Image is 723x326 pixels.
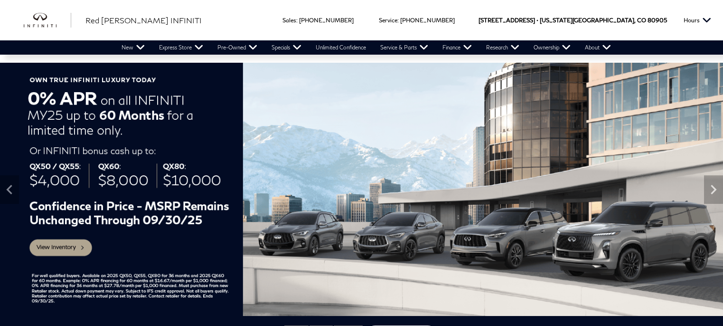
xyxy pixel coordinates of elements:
a: Research [479,40,526,55]
span: Red [PERSON_NAME] INFINITI [85,16,202,25]
a: Finance [435,40,479,55]
img: INFINITI [24,13,71,28]
a: [STREET_ADDRESS] • [US_STATE][GEOGRAPHIC_DATA], CO 80905 [479,17,667,24]
a: Service & Parts [373,40,435,55]
a: Unlimited Confidence [309,40,373,55]
a: Red [PERSON_NAME] INFINITI [85,15,202,26]
a: infiniti [24,13,71,28]
a: About [578,40,618,55]
a: [PHONE_NUMBER] [400,17,455,24]
a: Specials [264,40,309,55]
span: : [296,17,298,24]
a: New [114,40,152,55]
span: Service [379,17,397,24]
span: : [397,17,399,24]
a: Pre-Owned [210,40,264,55]
a: [PHONE_NUMBER] [299,17,354,24]
nav: Main Navigation [114,40,618,55]
span: Sales [282,17,296,24]
a: Express Store [152,40,210,55]
a: Ownership [526,40,578,55]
